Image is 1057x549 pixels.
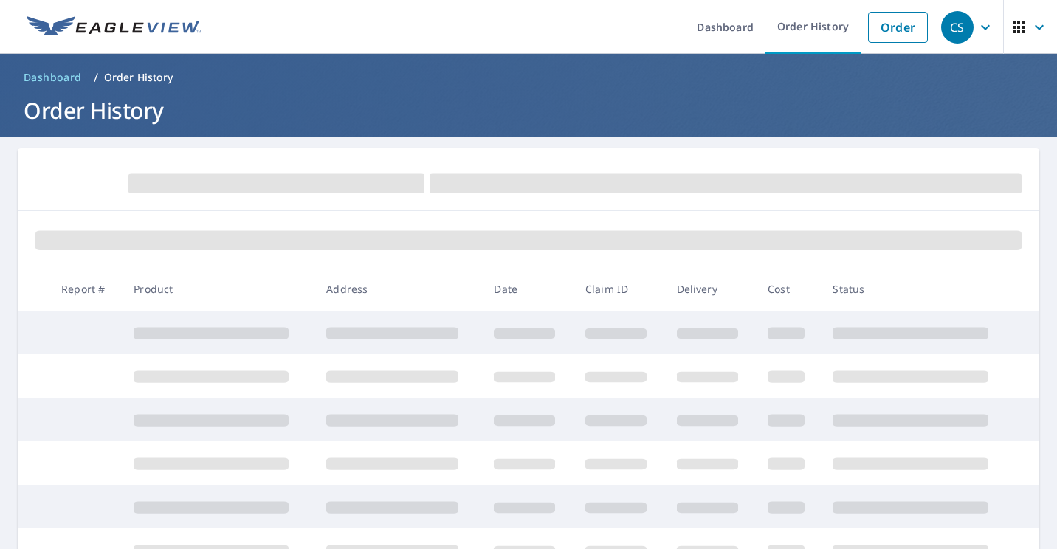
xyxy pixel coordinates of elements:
th: Report # [49,267,122,311]
span: Dashboard [24,70,82,85]
div: CS [941,11,974,44]
li: / [94,69,98,86]
h1: Order History [18,95,1039,125]
th: Product [122,267,314,311]
th: Delivery [665,267,757,311]
th: Date [482,267,574,311]
nav: breadcrumb [18,66,1039,89]
img: EV Logo [27,16,201,38]
th: Status [821,267,1013,311]
th: Cost [756,267,821,311]
th: Address [314,267,482,311]
a: Order [868,12,928,43]
p: Order History [104,70,173,85]
a: Dashboard [18,66,88,89]
th: Claim ID [574,267,665,311]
